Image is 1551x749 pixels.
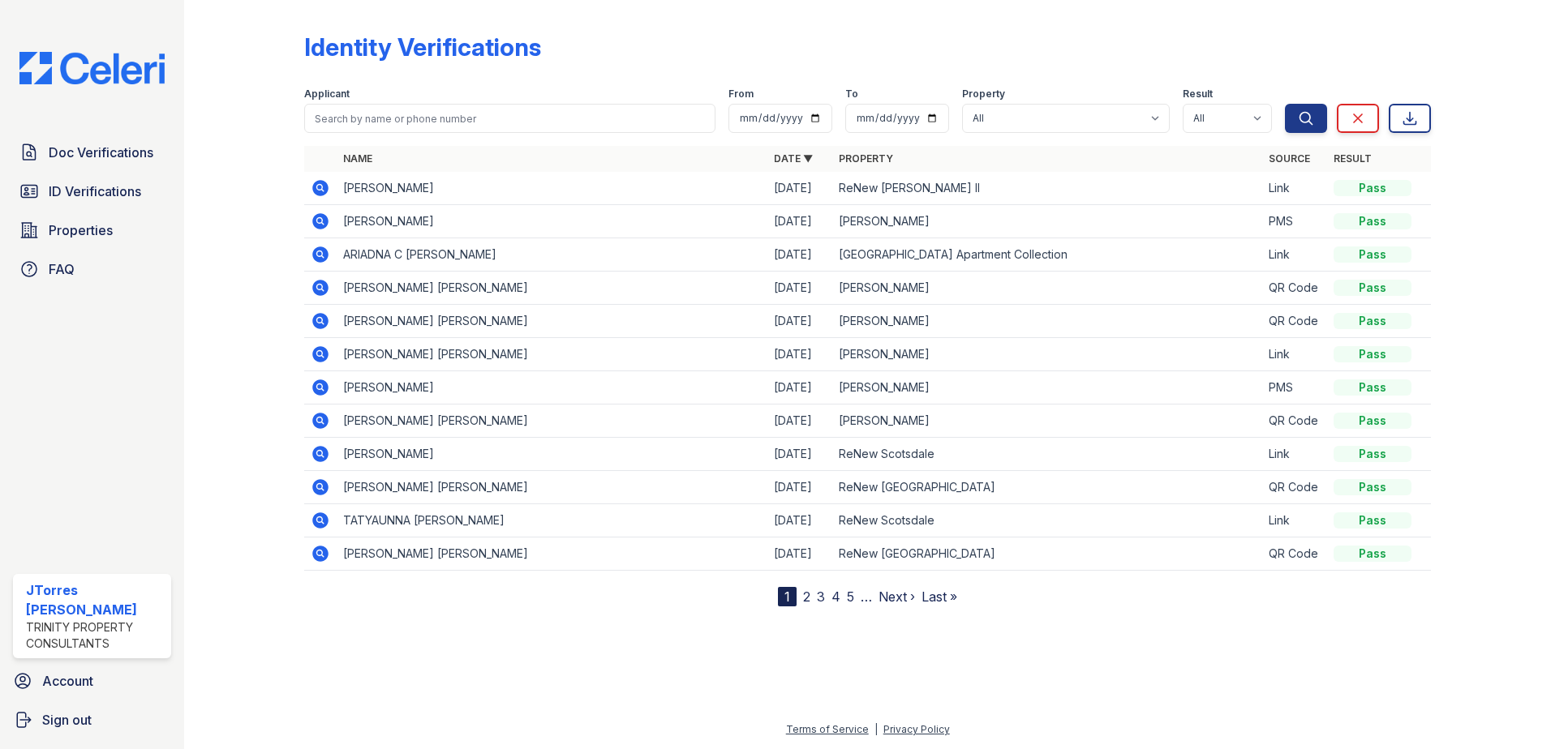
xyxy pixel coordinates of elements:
[832,205,1263,238] td: [PERSON_NAME]
[832,537,1263,571] td: ReNew [GEOGRAPHIC_DATA]
[49,143,153,162] span: Doc Verifications
[337,205,767,238] td: [PERSON_NAME]
[879,588,915,605] a: Next ›
[1334,280,1411,296] div: Pass
[1262,504,1327,537] td: Link
[1262,305,1327,338] td: QR Code
[767,471,832,504] td: [DATE]
[6,704,178,736] a: Sign out
[817,588,825,605] a: 3
[1334,346,1411,362] div: Pass
[832,438,1263,471] td: ReNew Scotsdale
[1334,152,1372,165] a: Result
[337,504,767,537] td: TATYAUNNA [PERSON_NAME]
[337,272,767,305] td: [PERSON_NAME] [PERSON_NAME]
[1262,172,1327,205] td: Link
[42,710,92,730] span: Sign out
[728,88,754,101] label: From
[847,588,854,605] a: 5
[304,32,541,62] div: Identity Verifications
[786,723,869,735] a: Terms of Service
[49,220,113,240] span: Properties
[1262,338,1327,371] td: Link
[803,588,810,605] a: 2
[832,471,1263,504] td: ReNew [GEOGRAPHIC_DATA]
[337,238,767,272] td: ARIADNA C [PERSON_NAME]
[832,172,1263,205] td: ReNew [PERSON_NAME] II
[337,404,767,438] td: [PERSON_NAME] [PERSON_NAME]
[1334,379,1411,396] div: Pass
[42,671,93,691] span: Account
[767,338,832,371] td: [DATE]
[1334,213,1411,229] div: Pass
[6,665,178,697] a: Account
[767,238,832,272] td: [DATE]
[767,438,832,471] td: [DATE]
[337,305,767,338] td: [PERSON_NAME] [PERSON_NAME]
[874,723,878,735] div: |
[1262,272,1327,305] td: QR Code
[6,52,178,84] img: CE_Logo_Blue-a8612792a0a2168367f1c8372b55b34899dd931a85d93a1a3d3e32e68fde9ad4.png
[1334,413,1411,429] div: Pass
[49,182,141,201] span: ID Verifications
[1262,438,1327,471] td: Link
[1262,404,1327,438] td: QR Code
[337,172,767,205] td: [PERSON_NAME]
[1334,446,1411,462] div: Pass
[774,152,813,165] a: Date ▼
[304,104,715,133] input: Search by name or phone number
[1334,180,1411,196] div: Pass
[832,504,1263,537] td: ReNew Scotsdale
[13,175,171,208] a: ID Verifications
[1334,313,1411,329] div: Pass
[1269,152,1310,165] a: Source
[832,305,1263,338] td: [PERSON_NAME]
[13,136,171,169] a: Doc Verifications
[962,88,1005,101] label: Property
[343,152,372,165] a: Name
[304,88,350,101] label: Applicant
[26,580,165,619] div: JTorres [PERSON_NAME]
[1262,537,1327,571] td: QR Code
[1334,246,1411,263] div: Pass
[1262,238,1327,272] td: Link
[337,338,767,371] td: [PERSON_NAME] [PERSON_NAME]
[1334,479,1411,495] div: Pass
[26,619,165,652] div: Trinity Property Consultants
[767,537,832,571] td: [DATE]
[767,172,832,205] td: [DATE]
[49,259,75,279] span: FAQ
[832,404,1263,438] td: [PERSON_NAME]
[767,272,832,305] td: [DATE]
[767,404,832,438] td: [DATE]
[13,214,171,246] a: Properties
[767,504,832,537] td: [DATE]
[337,438,767,471] td: [PERSON_NAME]
[337,537,767,571] td: [PERSON_NAME] [PERSON_NAME]
[922,588,957,605] a: Last »
[767,371,832,404] td: [DATE]
[1262,471,1327,504] td: QR Code
[767,305,832,338] td: [DATE]
[778,587,797,606] div: 1
[839,152,893,165] a: Property
[767,205,832,238] td: [DATE]
[861,587,872,606] span: …
[832,371,1263,404] td: [PERSON_NAME]
[1262,205,1327,238] td: PMS
[337,371,767,404] td: [PERSON_NAME]
[845,88,858,101] label: To
[1262,371,1327,404] td: PMS
[1334,546,1411,562] div: Pass
[337,471,767,504] td: [PERSON_NAME] [PERSON_NAME]
[1183,88,1213,101] label: Result
[13,253,171,285] a: FAQ
[832,338,1263,371] td: [PERSON_NAME]
[1334,512,1411,529] div: Pass
[883,723,950,735] a: Privacy Policy
[832,238,1263,272] td: [GEOGRAPHIC_DATA] Apartment Collection
[831,588,840,605] a: 4
[832,272,1263,305] td: [PERSON_NAME]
